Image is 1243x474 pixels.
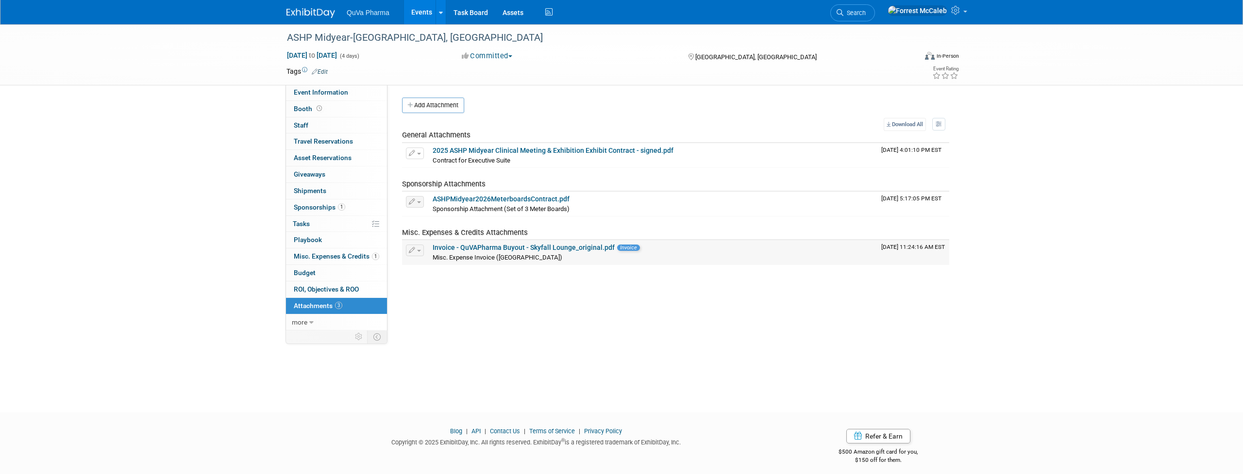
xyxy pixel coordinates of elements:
a: Attachments3 [286,298,387,314]
div: $150 off for them. [800,456,957,464]
span: to [307,51,317,59]
span: | [521,427,528,435]
a: Travel Reservations [286,133,387,149]
span: Misc. Expenses & Credits Attachments [402,228,528,237]
span: Sponsorship Attachments [402,180,486,188]
a: Playbook [286,232,387,248]
td: Personalize Event Tab Strip [351,330,368,343]
span: Upload Timestamp [881,195,941,202]
a: Terms of Service [529,427,575,435]
span: Giveaways [294,170,325,178]
a: API [471,427,481,435]
a: Budget [286,265,387,281]
span: Tasks [293,220,310,228]
a: Asset Reservations [286,150,387,166]
span: Misc. Expenses & Credits [294,252,379,260]
span: Sponsorships [294,203,345,211]
a: Misc. Expenses & Credits1 [286,248,387,264]
a: Edit [312,68,328,75]
a: Contact Us [490,427,520,435]
span: (4 days) [339,53,359,59]
span: ROI, Objectives & ROO [294,285,359,293]
a: Privacy Policy [584,427,622,435]
button: Add Attachment [402,98,464,113]
a: Staff [286,117,387,133]
a: 2025 ASHP Midyear Clinical Meeting & Exhibition Exhibit Contract - signed.pdf [433,147,673,154]
a: Download All [884,118,926,131]
div: In-Person [936,52,959,60]
button: Committed [458,51,516,61]
span: Staff [294,121,308,129]
span: [GEOGRAPHIC_DATA], [GEOGRAPHIC_DATA] [695,53,817,61]
span: Search [843,9,866,16]
span: [DATE] [DATE] [286,51,337,60]
span: Booth [294,105,324,113]
img: Format-Inperson.png [925,52,935,60]
span: Contract for Executive Suite [433,157,510,164]
a: ROI, Objectives & ROO [286,281,387,297]
span: Playbook [294,236,322,244]
div: $500 Amazon gift card for you, [800,441,957,464]
a: Search [830,4,875,21]
span: Budget [294,269,316,277]
span: more [292,318,307,326]
span: Misc. Expense Invoice ([GEOGRAPHIC_DATA]) [433,254,562,261]
a: Giveaways [286,166,387,182]
td: Upload Timestamp [877,240,949,264]
span: Attachments [294,302,342,310]
a: Blog [450,427,462,435]
td: Toggle Event Tabs [368,330,387,343]
span: Event Information [294,88,348,96]
a: Tasks [286,216,387,232]
span: | [464,427,470,435]
span: Upload Timestamp [881,244,945,250]
a: Sponsorships1 [286,199,387,215]
div: ASHP Midyear-[GEOGRAPHIC_DATA], [GEOGRAPHIC_DATA] [284,29,902,47]
a: Invoice - QuVAPharma Buyout - Skyfall Lounge_original.pdf [433,244,615,251]
span: Asset Reservations [294,154,352,162]
td: Upload Timestamp [877,143,949,167]
span: | [576,427,583,435]
span: 1 [338,203,345,211]
img: ExhibitDay [286,8,335,18]
a: Refer & Earn [846,429,910,443]
span: | [482,427,488,435]
sup: ® [561,438,565,443]
span: Invoice [617,245,640,251]
a: Shipments [286,183,387,199]
a: Booth [286,101,387,117]
td: Upload Timestamp [877,192,949,216]
span: 1 [372,253,379,260]
div: Event Rating [932,66,958,71]
span: 3 [335,302,342,309]
img: Forrest McCaleb [888,5,947,16]
a: ASHPMidyear2026MeterboardsContract.pdf [433,195,570,203]
div: Copyright © 2025 ExhibitDay, Inc. All rights reserved. ExhibitDay is a registered trademark of Ex... [286,436,786,447]
span: QuVa Pharma [347,9,389,16]
span: Upload Timestamp [881,147,941,153]
span: Shipments [294,187,326,195]
a: more [286,314,387,330]
span: Travel Reservations [294,137,353,145]
span: General Attachments [402,131,470,139]
td: Tags [286,66,328,76]
span: Sponsorship Attachment (Set of 3 Meter Boards) [433,205,570,212]
div: Event Format [859,50,959,65]
a: Event Information [286,84,387,100]
span: Booth not reserved yet [315,105,324,112]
